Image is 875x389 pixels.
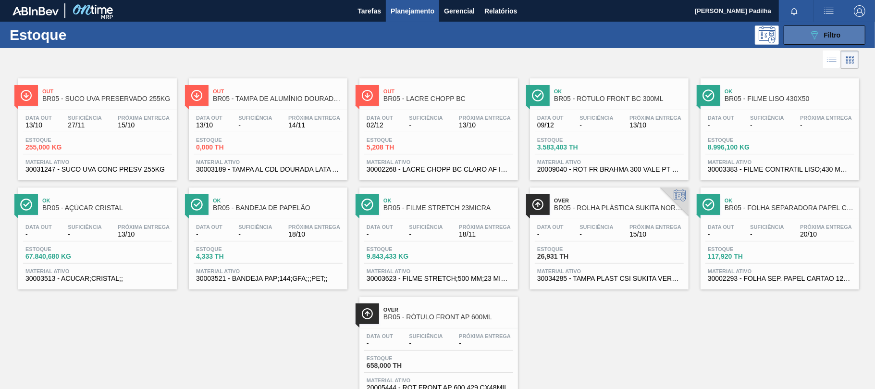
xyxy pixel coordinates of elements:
span: Próxima Entrega [629,115,681,121]
span: Próxima Entrega [800,115,852,121]
img: Ícone [20,199,32,211]
span: 14/11 [288,122,340,129]
span: - [68,231,101,238]
span: 0,000 TH [196,144,263,151]
span: Material ativo [196,159,340,165]
span: Filtro [824,31,841,39]
span: Ok [42,198,172,203]
span: Data out [708,115,734,121]
span: Próxima Entrega [118,115,170,121]
span: 18/11 [459,231,511,238]
span: - [579,122,613,129]
button: Filtro [784,25,865,45]
span: Suficiência [579,115,613,121]
span: Estoque [367,355,434,361]
span: Estoque [537,246,604,252]
span: 20009040 - ROT FR BRAHMA 300 VALE PT REV02 CX60ML [537,166,681,173]
span: Suficiência [750,115,784,121]
a: ÍconeOkBR05 - AÇÚCAR CRISTALData out-Suficiência-Próxima Entrega13/10Estoque67.840,680 KGMaterial... [11,180,182,289]
span: Data out [367,333,393,339]
span: Estoque [25,137,93,143]
span: Estoque [537,137,604,143]
span: 18/10 [288,231,340,238]
span: 9.843,433 KG [367,253,434,260]
span: 13/10 [629,122,681,129]
span: - [238,122,272,129]
span: BR05 - LACRE CHOPP BC [383,95,513,102]
span: Out [213,88,343,94]
span: - [196,231,222,238]
span: - [25,231,52,238]
img: TNhmsLtSVTkK8tSr43FrP2fwEKptu5GPRR3wAAAABJRU5ErkJggg== [12,7,59,15]
span: - [708,231,734,238]
span: Estoque [25,246,93,252]
span: - [367,231,393,238]
span: 15/10 [118,122,170,129]
span: 117,920 TH [708,253,775,260]
img: Ícone [361,89,373,101]
span: 27/11 [68,122,101,129]
span: Material ativo [25,268,170,274]
span: Ok [554,88,684,94]
span: BR05 - FILME LISO 430X50 [725,95,854,102]
span: Ok [725,88,854,94]
span: Material ativo [196,268,340,274]
span: 658,000 TH [367,362,434,369]
span: Tarefas [357,5,381,17]
span: 26,931 TH [537,253,604,260]
div: Visão em Cards [841,50,859,69]
span: Próxima Entrega [629,224,681,230]
a: ÍconeOverBR05 - ROLHA PLÁSTICA SUKITA NORMALData out-Suficiência-Próxima Entrega15/10Estoque26,93... [523,180,693,289]
span: Data out [537,115,564,121]
img: Ícone [20,89,32,101]
span: Data out [25,115,52,121]
span: Ok [213,198,343,203]
span: 30034285 - TAMPA PLAST CSI SUKITA VERD LF [537,275,681,282]
span: Material ativo [537,159,681,165]
img: Ícone [361,308,373,320]
span: Suficiência [409,224,443,230]
span: 13/10 [459,122,511,129]
span: Material ativo [25,159,170,165]
span: Próxima Entrega [459,333,511,339]
span: BR05 - AÇÚCAR CRISTAL [42,204,172,212]
img: Ícone [532,89,544,101]
span: - [367,340,393,347]
span: BR05 - BANDEJA DE PAPELÃO [213,204,343,212]
span: Próxima Entrega [800,224,852,230]
span: 13/10 [25,122,52,129]
span: - [708,122,734,129]
span: 67.840,680 KG [25,253,93,260]
span: Data out [367,115,393,121]
span: Over [383,307,513,313]
span: 30003623 - FILME STRETCH;500 MM;23 MICRA;;HISTRETCH [367,275,511,282]
span: - [750,231,784,238]
span: Data out [25,224,52,230]
span: Ok [383,198,513,203]
span: - [409,231,443,238]
span: Estoque [196,137,263,143]
img: Ícone [532,199,544,211]
span: - [750,122,784,129]
a: ÍconeOkBR05 - FILME STRETCH 23MICRAData out-Suficiência-Próxima Entrega18/11Estoque9.843,433 KGMa... [352,180,523,289]
span: 8.996,100 KG [708,144,775,151]
span: 09/12 [537,122,564,129]
img: Ícone [191,89,203,101]
span: BR05 - FOLHA SEPARADORA PAPEL CARTÃO [725,204,854,212]
span: BR05 - RÓTULO FRONT BC 300ML [554,95,684,102]
span: Data out [708,224,734,230]
h1: Estoque [10,29,152,40]
span: - [800,122,852,129]
a: ÍconeOkBR05 - RÓTULO FRONT BC 300MLData out09/12Suficiência-Próxima Entrega13/10Estoque3.583,403 ... [523,71,693,180]
span: Data out [537,224,564,230]
span: Over [554,198,684,203]
span: Suficiência [409,333,443,339]
span: Material ativo [708,268,852,274]
img: Ícone [702,89,715,101]
span: 255,000 KG [25,144,93,151]
span: Suficiência [68,224,101,230]
span: 30002293 - FOLHA SEP. PAPEL CARTAO 1200x1000M 350g [708,275,852,282]
span: Out [383,88,513,94]
span: - [409,340,443,347]
span: BR05 - SUCO UVA PRESERVADO 255KG [42,95,172,102]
